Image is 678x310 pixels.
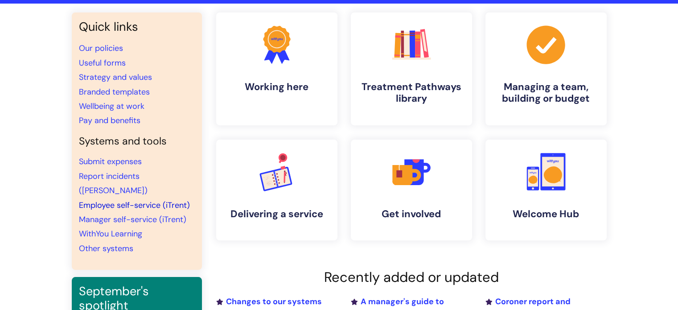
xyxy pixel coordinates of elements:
a: Employee self-service (iTrent) [79,200,190,211]
h4: Welcome Hub [493,208,600,220]
a: Changes to our systems [216,296,322,307]
a: Wellbeing at work [79,101,144,112]
a: Useful forms [79,58,126,68]
a: Submit expenses [79,156,142,167]
a: Get involved [351,140,472,240]
a: Report incidents ([PERSON_NAME]) [79,171,148,196]
a: Manager self-service (iTrent) [79,214,186,225]
h4: Working here [223,81,330,93]
a: WithYou Learning [79,228,142,239]
a: Other systems [79,243,133,254]
h4: Treatment Pathways library [358,81,465,105]
h4: Get involved [358,208,465,220]
a: Treatment Pathways library [351,12,472,125]
h4: Systems and tools [79,135,195,148]
a: Working here [216,12,337,125]
a: Pay and benefits [79,115,140,126]
a: Our policies [79,43,123,54]
a: Delivering a service [216,140,337,240]
h3: Quick links [79,20,195,34]
a: Branded templates [79,87,150,97]
h4: Managing a team, building or budget [493,81,600,105]
h4: Delivering a service [223,208,330,220]
a: Welcome Hub [485,140,607,240]
h2: Recently added or updated [216,269,607,285]
a: Strategy and values [79,72,152,83]
a: Managing a team, building or budget [485,12,607,125]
